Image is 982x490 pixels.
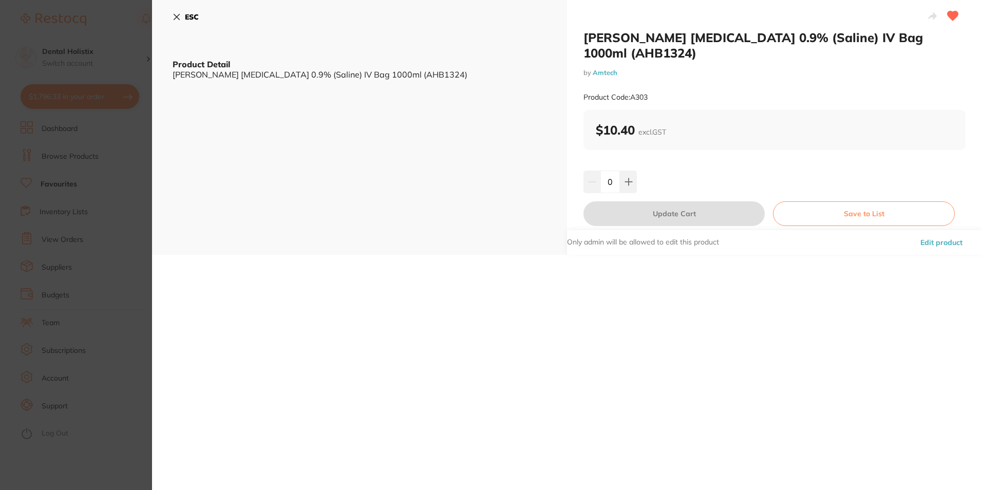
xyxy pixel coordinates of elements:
button: Update Cart [583,201,765,226]
div: [PERSON_NAME] [MEDICAL_DATA] 0.9% (Saline) IV Bag 1000ml (AHB1324) [173,70,546,79]
a: Amtech [593,68,617,77]
b: $10.40 [596,122,666,138]
small: Product Code: A303 [583,93,648,102]
span: excl. GST [638,127,666,137]
b: Product Detail [173,59,230,69]
button: ESC [173,8,199,26]
p: Only admin will be allowed to edit this product [567,237,719,248]
b: ESC [185,12,199,22]
h2: [PERSON_NAME] [MEDICAL_DATA] 0.9% (Saline) IV Bag 1000ml (AHB1324) [583,30,966,61]
small: by [583,69,966,77]
button: Save to List [773,201,955,226]
button: Edit product [917,230,966,255]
